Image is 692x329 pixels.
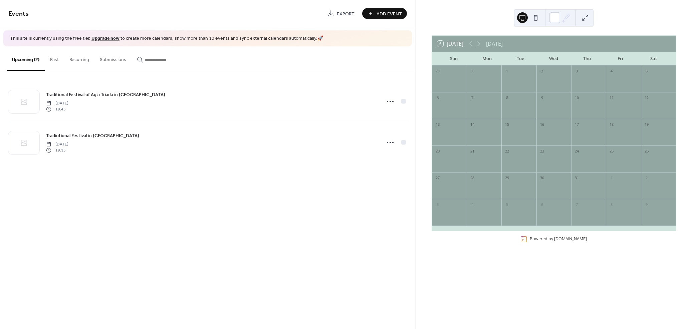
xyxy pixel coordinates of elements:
div: 8 [608,201,615,209]
div: Wed [537,52,570,65]
div: 10 [573,94,581,102]
a: Tradiotional Festival in [GEOGRAPHIC_DATA] [46,132,139,139]
span: Export [337,10,355,17]
div: 6 [538,201,546,209]
div: [DATE] [486,40,503,48]
div: 16 [538,121,546,128]
div: Fri [604,52,637,65]
div: 9 [643,201,650,209]
div: 21 [469,148,476,155]
div: 1 [608,175,615,182]
div: 7 [469,94,476,102]
div: 14 [469,121,476,128]
div: Mon [471,52,504,65]
div: 6 [434,94,441,102]
span: 19:45 [46,106,68,112]
div: Tue [504,52,537,65]
a: [DOMAIN_NAME] [554,236,587,242]
div: 15 [503,121,511,128]
a: Traditional Festival of Agia Triada in [GEOGRAPHIC_DATA] [46,91,165,98]
div: 25 [608,148,615,155]
div: Thu [570,52,604,65]
div: 3 [573,68,581,75]
div: 4 [469,201,476,209]
span: Add Event [377,10,402,17]
div: 19 [643,121,650,128]
span: [DATE] [46,141,68,147]
div: 27 [434,175,441,182]
span: [DATE] [46,100,68,106]
div: 20 [434,148,441,155]
div: 3 [434,201,441,209]
div: Sun [437,52,471,65]
div: 5 [643,68,650,75]
div: 13 [434,121,441,128]
div: 8 [503,94,511,102]
button: Past [45,46,64,70]
a: Upgrade now [91,34,120,43]
div: 18 [608,121,615,128]
button: Upcoming (2) [7,46,45,71]
div: 29 [503,175,511,182]
a: Export [322,8,360,19]
div: 30 [469,68,476,75]
button: Add Event [362,8,407,19]
div: 2 [643,175,650,182]
div: 5 [503,201,511,209]
div: Sat [637,52,670,65]
div: 17 [573,121,581,128]
div: 11 [608,94,615,102]
div: 22 [503,148,511,155]
button: Submissions [94,46,132,70]
span: Events [8,7,29,20]
div: 31 [573,175,581,182]
div: 26 [643,148,650,155]
div: 2 [538,68,546,75]
div: 12 [643,94,650,102]
div: 24 [573,148,581,155]
div: 29 [434,68,441,75]
div: Powered by [530,236,587,242]
div: 7 [573,201,581,209]
span: This site is currently using the free tier. to create more calendars, show more than 10 events an... [10,35,323,42]
div: 1 [503,68,511,75]
div: 9 [538,94,546,102]
span: 19:15 [46,147,68,153]
div: 28 [469,175,476,182]
div: 4 [608,68,615,75]
button: Recurring [64,46,94,70]
button: 6[DATE] [435,39,466,48]
div: 30 [538,175,546,182]
div: 23 [538,148,546,155]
